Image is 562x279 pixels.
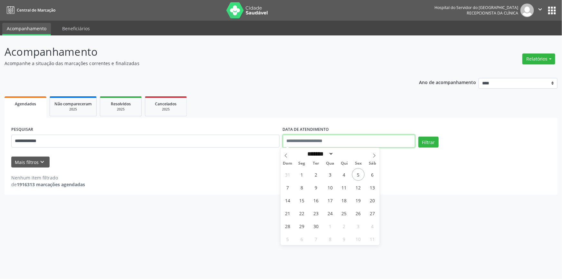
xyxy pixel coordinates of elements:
[522,53,555,64] button: Relatórios
[352,168,365,181] span: Setembro 5, 2025
[281,161,295,166] span: Dom
[419,78,476,86] p: Ano de acompanhamento
[337,161,351,166] span: Qui
[295,161,309,166] span: Seg
[338,181,350,194] span: Setembro 11, 2025
[39,159,46,166] i: keyboard_arrow_down
[310,207,322,219] span: Setembro 23, 2025
[338,194,350,207] span: Setembro 18, 2025
[58,23,94,34] a: Beneficiários
[11,181,85,188] div: de
[537,6,544,13] i: 
[111,101,131,107] span: Resolvidos
[15,101,36,107] span: Agendados
[281,233,294,245] span: Outubro 5, 2025
[366,220,379,232] span: Outubro 4, 2025
[281,220,294,232] span: Setembro 28, 2025
[338,207,350,219] span: Setembro 25, 2025
[281,168,294,181] span: Agosto 31, 2025
[352,233,365,245] span: Outubro 10, 2025
[5,60,392,67] p: Acompanhe a situação das marcações correntes e finalizadas
[54,107,92,112] div: 2025
[323,161,337,166] span: Qua
[295,181,308,194] span: Setembro 8, 2025
[352,181,365,194] span: Setembro 12, 2025
[310,233,322,245] span: Outubro 7, 2025
[534,4,546,17] button: 
[418,137,439,148] button: Filtrar
[11,125,33,135] label: PESQUISAR
[11,157,50,168] button: Mais filtroskeyboard_arrow_down
[11,174,85,181] div: Nenhum item filtrado
[309,161,323,166] span: Ter
[366,181,379,194] span: Setembro 13, 2025
[352,194,365,207] span: Setembro 19, 2025
[324,194,336,207] span: Setembro 17, 2025
[366,168,379,181] span: Setembro 6, 2025
[150,107,182,112] div: 2025
[338,233,350,245] span: Outubro 9, 2025
[295,220,308,232] span: Setembro 29, 2025
[295,207,308,219] span: Setembro 22, 2025
[54,101,92,107] span: Não compareceram
[324,233,336,245] span: Outubro 8, 2025
[434,5,518,10] div: Hospital do Servidor do [GEOGRAPHIC_DATA]
[155,101,177,107] span: Cancelados
[17,181,85,188] strong: 1916313 marcações agendadas
[295,233,308,245] span: Outubro 6, 2025
[338,168,350,181] span: Setembro 4, 2025
[295,168,308,181] span: Setembro 1, 2025
[283,125,329,135] label: DATA DE ATENDIMENTO
[310,220,322,232] span: Setembro 30, 2025
[352,207,365,219] span: Setembro 26, 2025
[324,168,336,181] span: Setembro 3, 2025
[467,10,518,16] span: Recepcionista da clínica
[366,194,379,207] span: Setembro 20, 2025
[310,181,322,194] span: Setembro 9, 2025
[17,7,55,13] span: Central de Marcação
[105,107,137,112] div: 2025
[310,168,322,181] span: Setembro 2, 2025
[281,194,294,207] span: Setembro 14, 2025
[366,161,380,166] span: Sáb
[281,207,294,219] span: Setembro 21, 2025
[546,5,557,16] button: apps
[338,220,350,232] span: Outubro 2, 2025
[324,207,336,219] span: Setembro 24, 2025
[352,220,365,232] span: Outubro 3, 2025
[334,150,355,157] input: Year
[2,23,51,35] a: Acompanhamento
[305,150,334,157] select: Month
[520,4,534,17] img: img
[366,207,379,219] span: Setembro 27, 2025
[295,194,308,207] span: Setembro 15, 2025
[324,181,336,194] span: Setembro 10, 2025
[366,233,379,245] span: Outubro 11, 2025
[5,5,55,15] a: Central de Marcação
[351,161,366,166] span: Sex
[324,220,336,232] span: Outubro 1, 2025
[5,44,392,60] p: Acompanhamento
[310,194,322,207] span: Setembro 16, 2025
[281,181,294,194] span: Setembro 7, 2025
